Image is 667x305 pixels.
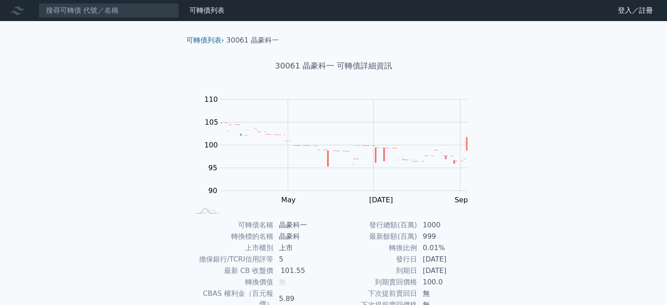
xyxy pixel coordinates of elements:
[204,95,218,104] tspan: 110
[189,6,225,14] a: 可轉債列表
[274,254,334,265] td: 5
[274,231,334,242] td: 晶豪科
[417,254,478,265] td: [DATE]
[334,219,417,231] td: 發行總額(百萬)
[208,187,217,195] tspan: 90
[190,242,274,254] td: 上市櫃別
[417,276,478,288] td: 100.0
[334,288,417,299] td: 下次提前賣回日
[417,265,478,276] td: [DATE]
[279,266,307,276] div: 101.55
[623,263,667,305] iframe: Chat Widget
[274,219,334,231] td: 晶豪科一
[417,288,478,299] td: 無
[208,164,217,172] tspan: 95
[190,276,274,288] td: 轉換價值
[221,123,467,166] g: Series
[334,276,417,288] td: 到期賣回價格
[205,118,218,126] tspan: 105
[190,231,274,242] td: 轉換標的名稱
[611,4,660,18] a: 登入／註冊
[186,36,221,44] a: 可轉債列表
[190,219,274,231] td: 可轉債名稱
[334,231,417,242] td: 最新餘額(百萬)
[334,242,417,254] td: 轉換比例
[39,3,179,18] input: 搜尋可轉債 代號／名稱
[226,35,279,46] li: 30061 晶豪科一
[281,196,296,204] tspan: May
[454,196,467,204] tspan: Sep
[279,278,286,286] span: 無
[190,265,274,276] td: 最新 CB 收盤價
[204,141,218,149] tspan: 100
[200,95,480,204] g: Chart
[334,265,417,276] td: 到期日
[274,242,334,254] td: 上市
[369,196,393,204] tspan: [DATE]
[190,254,274,265] td: 擔保銀行/TCRI信用評等
[334,254,417,265] td: 發行日
[186,35,224,46] li: ›
[417,231,478,242] td: 999
[417,242,478,254] td: 0.01%
[179,60,488,72] h1: 30061 晶豪科一 可轉債詳細資訊
[417,219,478,231] td: 1000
